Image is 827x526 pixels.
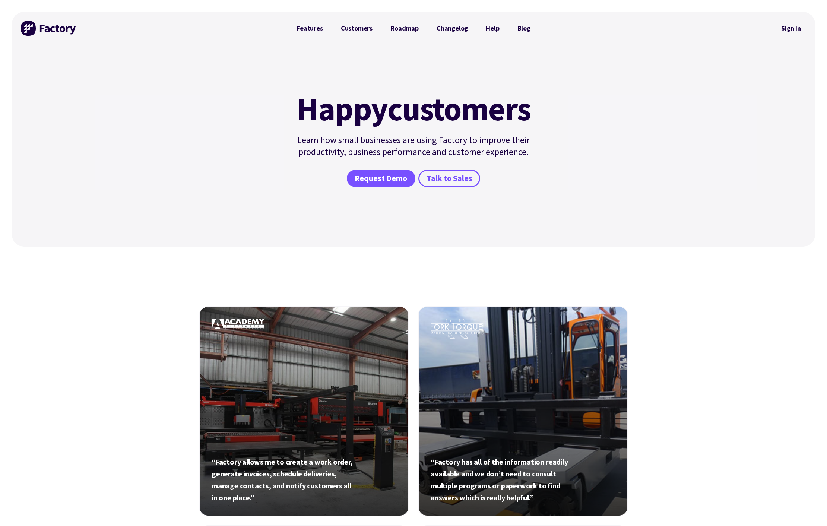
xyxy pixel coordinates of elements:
[776,20,806,37] nav: Secondary Navigation
[297,92,387,125] mark: Happy
[288,21,332,36] a: Features
[428,21,477,36] a: Changelog
[292,134,535,158] p: Learn how small businesses are using Factory to improve their productivity, business performance ...
[381,21,428,36] a: Roadmap
[347,170,415,187] a: Request Demo
[292,92,535,125] h1: customers
[508,21,539,36] a: Blog
[477,21,508,36] a: Help
[332,21,381,36] a: Customers
[288,21,539,36] nav: Primary Navigation
[355,173,407,184] span: Request Demo
[418,170,480,187] a: Talk to Sales
[21,21,77,36] img: Factory
[427,173,472,184] span: Talk to Sales
[776,20,806,37] a: Sign in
